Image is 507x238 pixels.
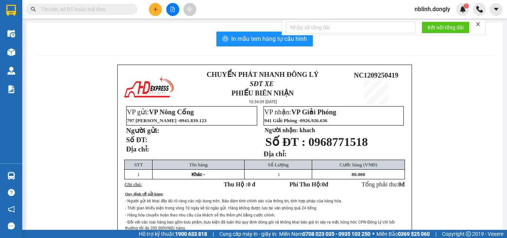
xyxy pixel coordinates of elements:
[149,3,162,16] button: plus
[149,108,194,116] span: VP Nông Cống
[422,22,470,33] button: Kết nối tổng đài
[139,230,207,238] span: Hỗ trợ kỹ thuật:
[127,108,194,116] span: VP gửi:
[290,181,328,188] strong: Phí Thu Hộ: đ
[322,181,325,188] span: 0
[459,6,466,13] img: icon-new-feature
[187,7,192,12] span: aim
[189,162,208,167] span: Tên hàng
[476,6,483,13] img: phone-icon
[351,172,365,177] span: 80.000
[224,181,255,188] strong: Thu Hộ :
[125,182,142,187] span: Ghi chú:
[300,118,327,123] span: 0926.926.636
[428,23,464,32] span: Kết nối tổng đài
[170,7,175,12] span: file-add
[125,192,163,196] span: Quy định về gửi hàng
[179,118,206,123] span: 0941.839.123
[26,32,50,39] span: SĐT XE
[466,231,471,237] span: copyright
[126,145,149,153] strong: Địa chỉ:
[475,22,481,27] span: close
[465,3,467,9] span: 1
[137,172,140,177] span: 1
[126,127,159,134] strong: Người gửi:
[264,108,336,116] span: VP nhận:
[163,192,164,196] span: :
[354,71,398,79] span: NC1209250419
[464,3,469,9] sup: 1
[16,6,62,30] strong: CHUYỂN PHÁT NHANH ĐÔNG LÝ
[300,127,315,133] span: khach
[398,181,401,188] span: 0
[232,89,294,97] strong: PHIẾU BIÊN NHẬN
[7,30,15,38] img: warehouse-icon
[250,80,274,88] span: SĐT XE
[308,135,368,149] span: 0968771518
[268,162,289,167] span: Số Lượng
[166,3,179,16] button: file-add
[216,32,313,46] button: printerIn mẫu tem hàng tự cấu hình
[435,230,436,238] span: |
[7,85,15,93] img: solution-icon
[183,3,196,16] button: aim
[490,3,503,16] button: caret-down
[125,220,395,231] span: - Đối với các loại hàng bao gồm bưu phẩm, bưu kiện đã tuân thủ quy định đóng gói và không khai bá...
[153,7,158,12] span: plus
[213,230,214,238] span: |
[286,22,416,33] input: Nhập số tổng đài
[19,41,59,57] strong: PHIẾU BIÊN NHẬN
[372,232,374,235] span: ⚪️
[219,230,277,238] span: Cung cấp máy in - giấy in:
[125,199,342,203] span: - Người gửi kê khai đầy đủ rõ ràng các nội dung trên. Bảo đảm tính chính xác của thông tin, tính ...
[41,5,128,13] input: Tìm tên, số ĐT hoặc mã đơn
[493,6,500,13] span: caret-down
[248,181,255,188] span: 0 đ
[126,136,148,144] strong: Số ĐT:
[8,222,15,229] span: message
[123,75,175,101] img: logo
[192,172,205,177] span: Khác -
[125,206,317,211] span: - Thời gian khiếu kiện trong vòng 10 ngày kể từ ngày gửi. Hàng không được lưu tại văn phòng quá 2...
[127,118,207,123] span: 797 [PERSON_NAME] -
[279,230,370,238] span: Miền Nam
[7,67,15,75] img: warehouse-icon
[249,100,277,104] span: 10:34:09 [DATE]
[398,231,430,237] strong: 0369 525 060
[264,118,327,123] span: 941 Giải Phóng -
[7,48,15,56] img: warehouse-icon
[376,230,430,238] span: Miền Bắc
[340,162,377,167] span: Cước hàng (VNĐ)
[8,206,15,213] span: notification
[8,189,15,196] span: question-circle
[125,213,275,218] span: - Hàng hóa chuyển hoàn theo nhu cầu của khách sẽ thu thêm phí bằng cước chính.
[401,181,405,188] span: đ
[362,181,405,188] span: Tổng phải thu:
[222,36,228,43] span: printer
[134,162,143,167] span: STT
[207,71,319,78] strong: CHUYỂN PHÁT NHANH ĐÔNG LÝ
[278,172,280,177] span: 1
[265,135,305,149] span: Số ĐT :
[291,108,336,116] span: VP Giải Phóng
[31,7,36,12] span: search
[231,34,307,43] span: In mẫu tem hàng tự cấu hình
[302,231,370,237] strong: 0708 023 035 - 0935 103 250
[175,231,207,237] strong: 1900 633 818
[264,150,287,158] strong: Địa chỉ:
[265,127,298,133] strong: Người nhận:
[63,30,108,38] span: NC1209250419
[4,22,15,48] img: logo
[409,4,456,14] span: nblinh.dongly
[6,5,16,16] img: logo-vxr
[7,172,15,180] img: warehouse-icon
